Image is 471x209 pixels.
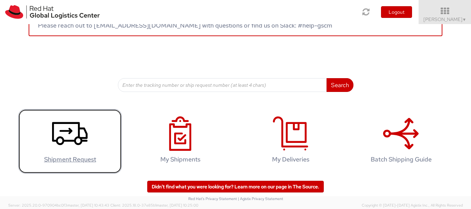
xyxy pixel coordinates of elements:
a: | Agistix Privacy Statement [238,196,283,201]
span: ▼ [462,17,467,22]
h4: My Shipments [136,156,225,163]
h4: Shipment Request [26,156,114,163]
a: My Deliveries [239,109,342,174]
span: Copyright © [DATE]-[DATE] Agistix Inc., All Rights Reserved [362,203,463,208]
a: Shipment Request [18,109,122,174]
span: master, [DATE] 10:25:00 [156,203,198,208]
span: [PERSON_NAME] [423,16,467,22]
a: Batch Shipping Guide [349,109,453,174]
img: rh-logistics-00dfa346123c4ec078e1.svg [5,5,100,19]
a: Didn't find what you were looking for? Learn more on our page in The Source. [147,181,324,192]
a: My Shipments [129,109,232,174]
button: Logout [381,6,412,18]
span: Server: 2025.20.0-970904bc0f3 [8,203,109,208]
button: Search [327,78,353,92]
span: - [GEOGRAPHIC_DATA] - temporary service disruption due to severe weather caused by super typhoon ... [38,1,382,29]
span: Client: 2025.18.0-37e85b1 [110,203,198,208]
h4: Batch Shipping Guide [357,156,445,163]
span: master, [DATE] 10:43:43 [67,203,109,208]
a: Red Hat's Privacy Statement [188,196,237,201]
h4: My Deliveries [246,156,335,163]
input: Enter the tracking number or ship request number (at least 4 chars) [118,78,327,92]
